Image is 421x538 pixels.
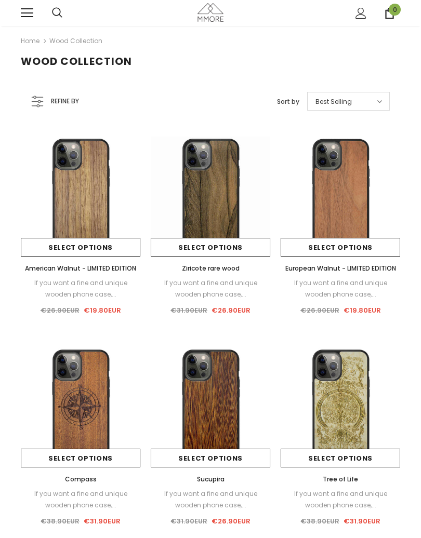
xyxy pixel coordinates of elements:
[344,305,381,315] span: €19.80EUR
[277,97,299,107] label: Sort by
[315,97,352,107] span: Best Selling
[51,96,79,107] span: Refine by
[197,475,225,483] span: Sucupira
[212,305,251,315] span: €26.90EUR
[49,36,102,45] a: Wood Collection
[151,449,270,467] a: Select options
[21,277,140,300] div: If you want a fine and unique wooden phone case,...
[212,516,251,526] span: €26.90EUR
[281,238,400,257] a: Select options
[198,3,223,21] img: MMORE Cases
[151,488,270,511] div: If you want a fine and unique wooden phone case,...
[21,263,140,274] a: American Walnut - LIMITED EDITION
[21,449,140,467] a: Select options
[323,475,358,483] span: Tree of Life
[300,305,339,315] span: €26.90EUR
[281,488,400,511] div: If you want a fine and unique wooden phone case,...
[21,238,140,257] a: Select options
[41,305,80,315] span: €26.90EUR
[344,516,380,526] span: €31.90EUR
[389,4,401,16] span: 0
[84,305,121,315] span: €19.80EUR
[281,277,400,300] div: If you want a fine and unique wooden phone case,...
[151,277,270,300] div: If you want a fine and unique wooden phone case,...
[182,264,240,273] span: Ziricote rare wood
[281,474,400,485] a: Tree of Life
[65,475,97,483] span: Compass
[281,263,400,274] a: European Walnut - LIMITED EDITION
[21,474,140,485] a: Compass
[21,35,40,47] a: Home
[151,474,270,485] a: Sucupira
[300,516,339,526] span: €38.90EUR
[151,238,270,257] a: Select options
[285,264,396,273] span: European Walnut - LIMITED EDITION
[151,263,270,274] a: Ziricote rare wood
[281,449,400,467] a: Select options
[21,54,132,69] span: Wood Collection
[170,305,207,315] span: €31.90EUR
[384,8,395,19] a: 0
[25,264,136,273] span: American Walnut - LIMITED EDITION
